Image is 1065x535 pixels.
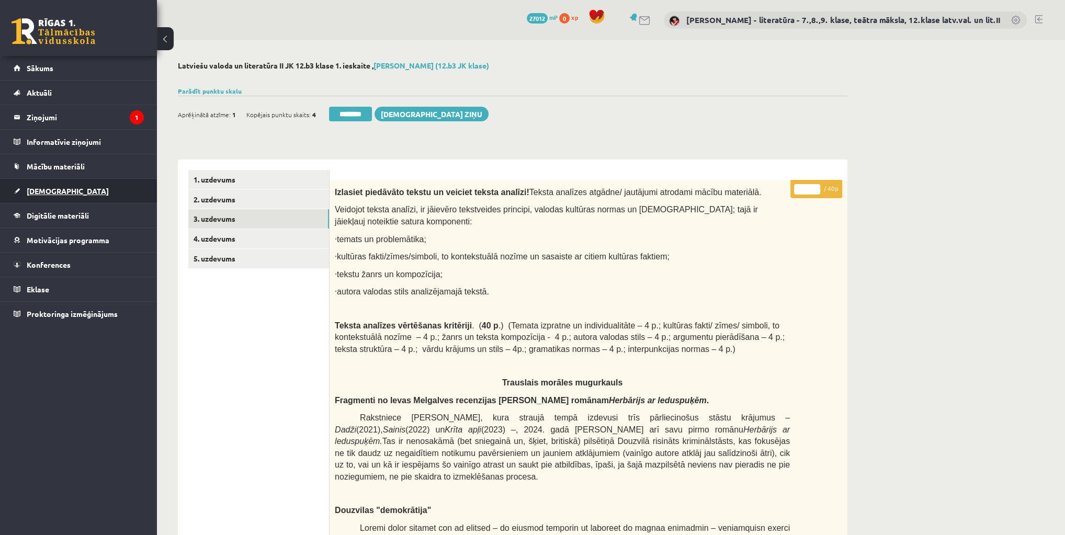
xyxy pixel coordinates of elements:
[130,110,144,124] i: 1
[335,252,337,261] span: ·
[790,180,842,198] p: / 40p
[178,61,847,70] h2: Latviešu valoda un literatūra II JK 12.b3 klase 1. ieskaite ,
[337,270,443,279] span: tekstu žanrs un kompozīcija;
[559,13,583,21] a: 0 xp
[27,309,118,318] span: Proktoringa izmēģinājums
[337,235,426,244] span: temats un problemātika;
[14,154,144,178] a: Mācību materiāli
[335,188,529,197] span: Izlasiet piedāvāto tekstu un veiciet teksta analīzi!
[686,15,1000,25] a: [PERSON_NAME] - literatūra - 7.,8.,9. klase, teātra māksla, 12.klase latv.val. un lit.II
[27,186,109,196] span: [DEMOGRAPHIC_DATA]
[246,107,311,122] span: Kopējais punktu skaits:
[502,378,622,387] span: Trauslais morāles mugurkauls
[10,10,496,222] body: Bagātinātā teksta redaktors, wiswyg-editor-user-answer-47024753748940
[188,170,329,189] a: 1. uzdevums
[188,209,329,229] a: 3. uzdevums
[178,107,231,122] span: Aprēķinātā atzīme:
[27,260,71,269] span: Konferences
[337,252,670,261] span: kultūras fakti/zīmes/simboli, to kontekstuālā nozīme un sasaiste ar citiem kultūras faktiem;
[445,425,481,434] i: Krīta apļi
[14,179,144,203] a: [DEMOGRAPHIC_DATA]
[383,425,406,434] i: Sainis
[337,287,489,296] span: autora valodas stils analizējamajā tekstā.
[335,413,790,481] span: Rakstniece [PERSON_NAME], kura straujā tempā izdevusi trīs pārliecinošus stāstu krājumus – (2021)...
[335,235,337,244] span: ·
[335,396,709,405] span: Fragmenti no Ievas Melgalves recenzijas [PERSON_NAME] romānam .
[27,63,53,73] span: Sākums
[14,302,144,326] a: Proktoringa izmēģinājums
[14,203,144,227] a: Digitālie materiāli
[188,229,329,248] a: 4. uzdevums
[12,18,95,44] a: Rīgas 1. Tālmācības vidusskola
[14,56,144,80] a: Sākums
[27,162,85,171] span: Mācību materiāli
[527,13,558,21] a: 27012 mP
[482,321,498,330] b: 40 p
[14,277,144,301] a: Eklase
[14,253,144,277] a: Konferences
[335,287,337,296] span: ·
[335,321,472,330] span: Teksta analīzes vērtēšanas kritēriji
[527,13,548,24] span: 27012
[335,425,356,434] i: Dadži
[10,10,495,21] body: Bagātinātā teksta redaktors, wiswyg-editor-47024750115980-1757444831-597
[27,88,52,97] span: Aktuāli
[27,105,144,129] legend: Ziņojumi
[335,321,785,354] span: . ( .) (Temata izpratne un individualitāte – 4 p.; kultūras fakti/ zīmes/ simboli, to kontekstuāl...
[312,107,316,122] span: 4
[188,249,329,268] a: 5. uzdevums
[14,105,144,129] a: Ziņojumi1
[14,130,144,154] a: Informatīvie ziņojumi
[571,13,578,21] span: xp
[335,506,431,515] span: Douzvilas "demokrātija"
[669,16,679,26] img: Sandra Saulīte - literatūra - 7.,8.,9. klase, teātra māksla, 12.klase latv.val. un lit.II
[178,87,242,95] a: Parādīt punktu skalu
[27,284,49,294] span: Eklase
[14,228,144,252] a: Motivācijas programma
[232,107,236,122] span: 1
[188,190,329,209] a: 2. uzdevums
[335,205,758,226] span: Veidojot teksta analīzi, ir jāievēro tekstveides principi, valodas kultūras normas un [DEMOGRAPHI...
[529,188,762,197] span: Teksta analīzes atgādne/ jautājumi atrodami mācību materiālā.
[559,13,570,24] span: 0
[14,81,144,105] a: Aktuāli
[27,130,144,154] legend: Informatīvie ziņojumi
[549,13,558,21] span: mP
[27,235,109,245] span: Motivācijas programma
[375,107,489,121] a: [DEMOGRAPHIC_DATA] ziņu
[609,396,707,405] i: Herbārijs ar leduspuķēm
[373,61,489,70] a: [PERSON_NAME] (12.b3 JK klase)
[335,270,337,279] span: ·
[27,211,89,220] span: Digitālie materiāli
